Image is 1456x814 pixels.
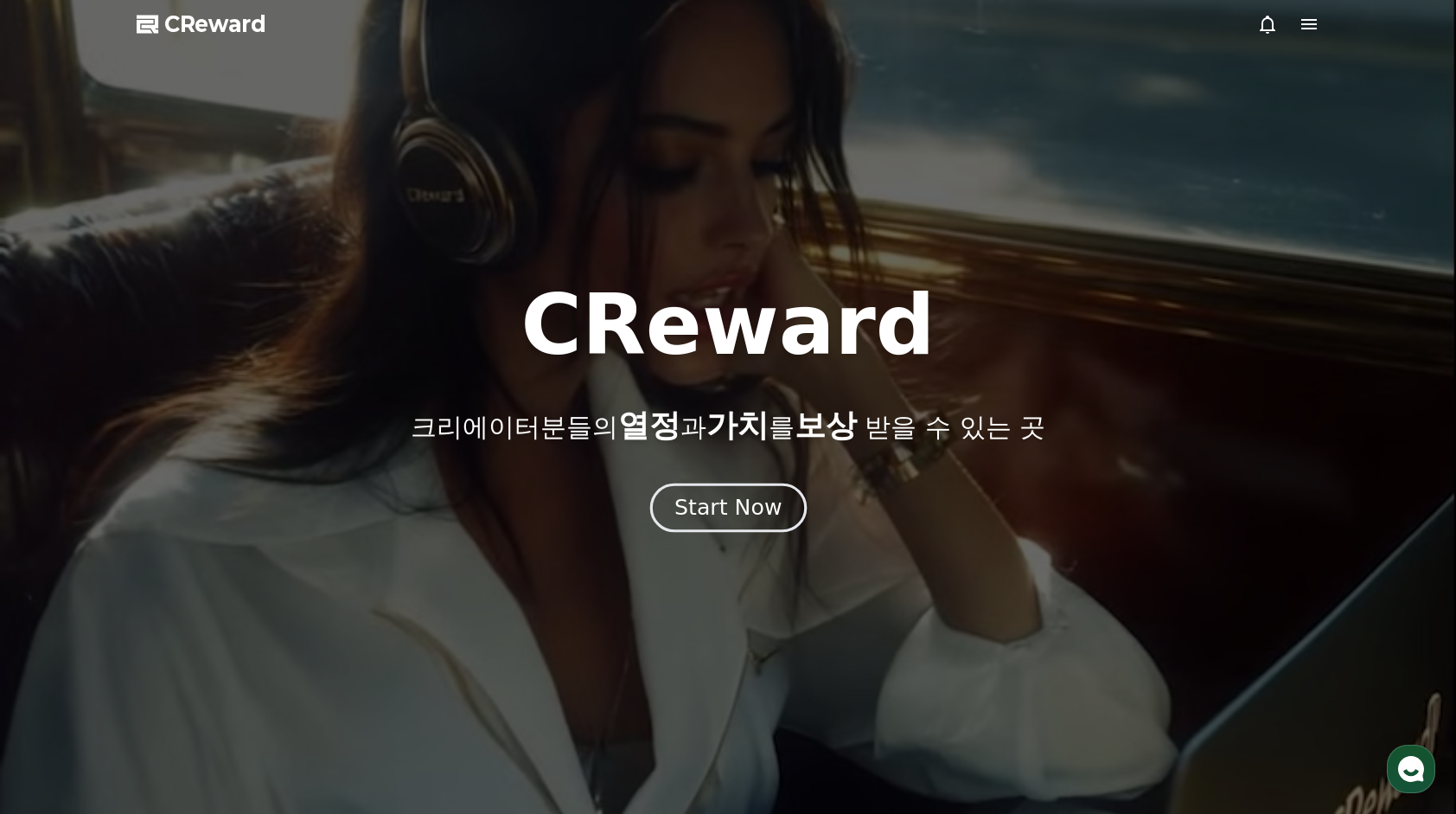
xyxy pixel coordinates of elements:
[164,10,266,38] span: CReward
[618,407,680,443] span: 열정
[520,284,935,367] h1: CReward
[114,548,223,592] a: 대화
[5,548,114,592] a: 홈
[158,575,179,589] span: 대화
[267,574,288,588] span: 설정
[706,407,769,443] span: 가치
[649,483,806,532] button: Start Now
[223,548,332,592] a: 설정
[411,408,1045,443] p: 크리에이터분들의 과 를 받을 수 있는 곳
[795,407,857,443] span: 보상
[54,574,65,588] span: 홈
[137,10,266,38] a: CReward
[654,502,803,518] a: Start Now
[674,493,782,522] div: Start Now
